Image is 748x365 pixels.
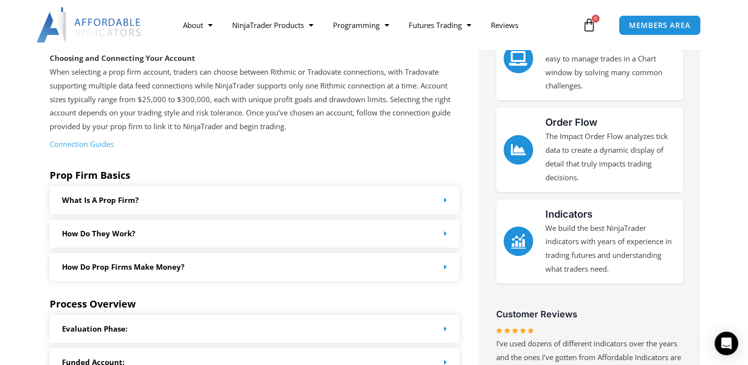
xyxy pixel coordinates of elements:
[545,130,676,184] p: The Impact Order Flow analyzes tick data to create a dynamic display of detail that truly impacts...
[36,7,142,43] img: LogoAI | Affordable Indicators – NinjaTrader
[222,14,323,36] a: NinjaTrader Products
[323,14,399,36] a: Programming
[50,220,460,248] div: How Do they work?
[50,53,195,63] strong: Choosing and Connecting Your Account
[481,14,528,36] a: Reviews
[715,332,738,355] div: Open Intercom Messenger
[592,15,599,23] span: 0
[173,14,580,36] nav: Menu
[62,324,127,334] a: Evaluation Phase:
[619,15,701,35] a: MEMBERS AREA
[50,315,460,343] div: Evaluation Phase:
[545,222,676,276] p: We build the best NinjaTrader indicators with years of experience in trading futures and understa...
[504,44,533,73] a: Chart Trader
[496,309,683,320] h3: Customer Reviews
[50,139,114,149] a: Connection Guides
[545,38,676,93] p: The Enhanced Chart Trader makes it easy to manage trades in a Chart window by solving many common...
[62,262,184,272] a: How do Prop Firms make money?
[545,208,593,220] a: Indicators
[50,186,460,214] div: What is a prop firm?
[545,116,598,128] a: Order Flow
[62,195,139,205] a: What is a prop firm?
[504,135,533,165] a: Order Flow
[629,22,690,29] span: MEMBERS AREA
[62,228,135,238] a: How Do they work?
[50,253,460,281] div: How do Prop Firms make money?
[50,52,460,134] p: When selecting a prop firm account, traders can choose between Rithmic or Tradovate connections, ...
[568,11,611,39] a: 0
[399,14,481,36] a: Futures Trading
[173,14,222,36] a: About
[50,169,460,181] h5: Prop Firm Basics
[504,226,533,256] a: Indicators
[50,298,460,310] h5: Process Overview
